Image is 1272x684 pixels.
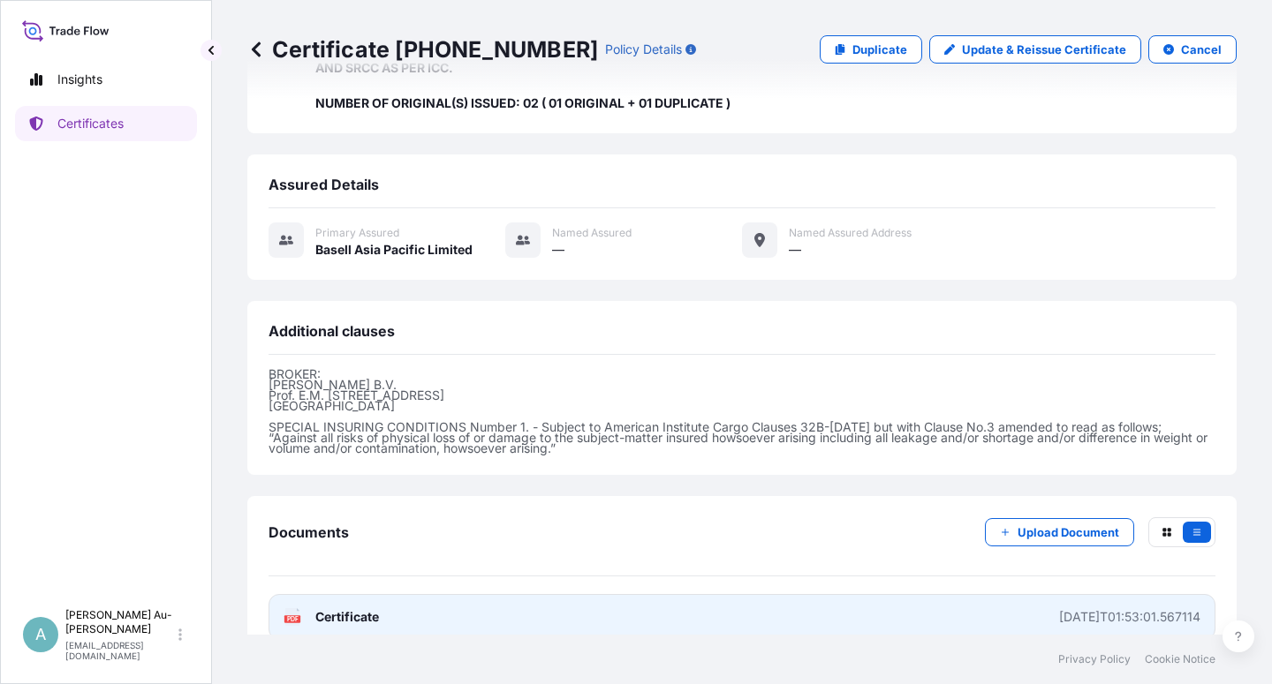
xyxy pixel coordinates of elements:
[315,226,399,240] span: Primary assured
[1181,41,1222,58] p: Cancel
[269,594,1215,640] a: PDFCertificate[DATE]T01:53:01.567114
[247,35,598,64] p: Certificate [PHONE_NUMBER]
[985,518,1134,546] button: Upload Document
[35,626,46,643] span: A
[789,241,801,259] span: —
[65,608,175,636] p: [PERSON_NAME] Au-[PERSON_NAME]
[269,523,349,541] span: Documents
[929,35,1141,64] a: Update & Reissue Certificate
[269,176,379,193] span: Assured Details
[1059,608,1200,626] div: [DATE]T01:53:01.567114
[962,41,1126,58] p: Update & Reissue Certificate
[789,226,912,240] span: Named Assured Address
[57,115,124,132] p: Certificates
[57,71,102,88] p: Insights
[820,35,922,64] a: Duplicate
[1018,523,1119,541] p: Upload Document
[552,241,564,259] span: —
[1148,35,1237,64] button: Cancel
[852,41,907,58] p: Duplicate
[15,106,197,141] a: Certificates
[15,62,197,97] a: Insights
[315,608,379,626] span: Certificate
[287,616,299,622] text: PDF
[269,322,395,340] span: Additional clauses
[269,369,1215,454] p: BROKER: [PERSON_NAME] B.V. Prof. E.M. [STREET_ADDRESS] [GEOGRAPHIC_DATA] SPECIAL INSURING CONDITI...
[605,41,682,58] p: Policy Details
[1058,652,1131,666] a: Privacy Policy
[315,241,473,259] span: Basell Asia Pacific Limited
[1145,652,1215,666] a: Cookie Notice
[65,640,175,661] p: [EMAIL_ADDRESS][DOMAIN_NAME]
[552,226,632,240] span: Named Assured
